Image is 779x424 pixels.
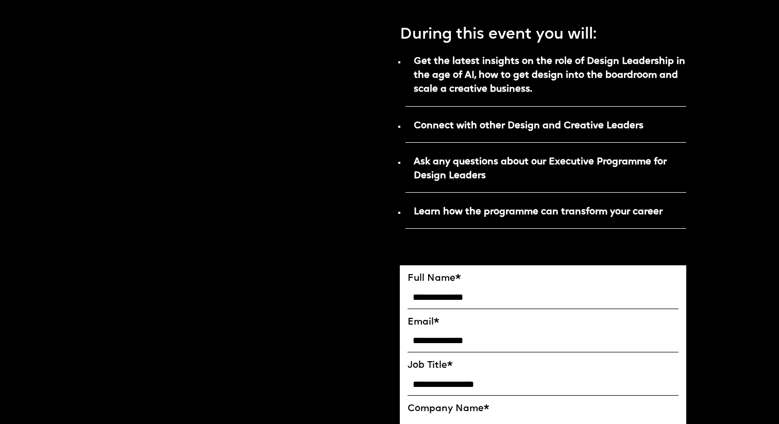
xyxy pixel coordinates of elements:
label: Full Name [408,273,679,284]
strong: Ask any questions about our Executive Programme for Design Leaders [414,157,667,181]
p: During this event you will: [400,18,686,46]
strong: Get the latest insights on the role of Design Leadership in the age of AI, how to get design into... [414,57,685,94]
label: Job Title [408,360,679,371]
label: Email [408,317,679,328]
strong: Learn how the programme can transform your career [414,207,663,217]
label: Company Name [408,403,679,415]
strong: Connect with other Design and Creative Leaders [414,121,643,131]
